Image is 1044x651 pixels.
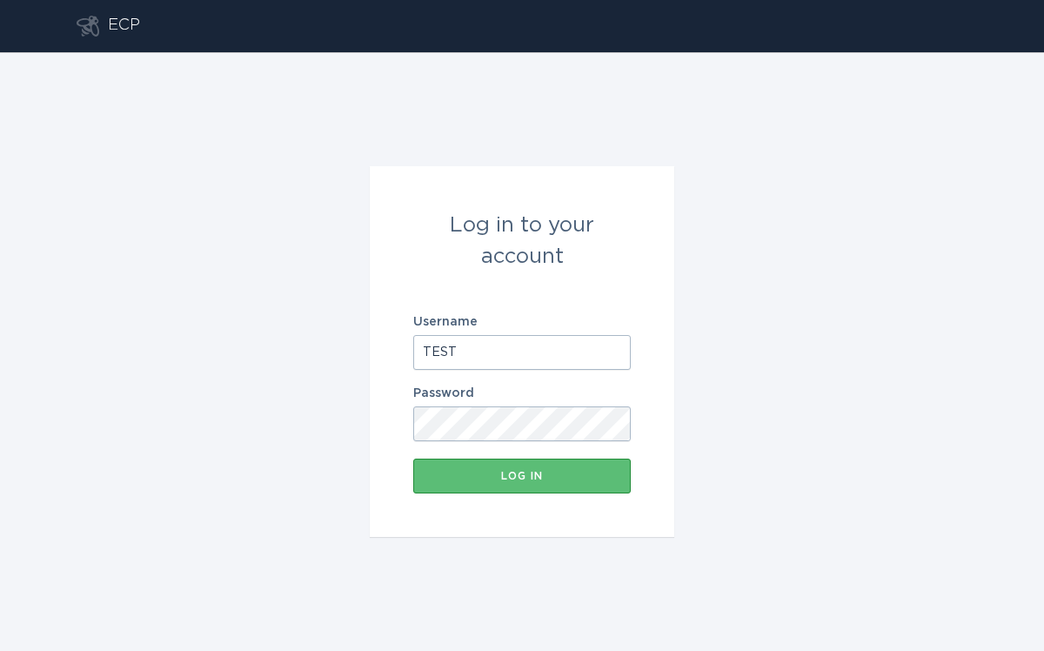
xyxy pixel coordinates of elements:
[413,210,631,272] div: Log in to your account
[413,316,631,328] label: Username
[413,459,631,493] button: Log in
[422,471,622,481] div: Log in
[108,16,140,37] div: ECP
[413,387,631,399] label: Password
[77,16,99,37] button: Go to dashboard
